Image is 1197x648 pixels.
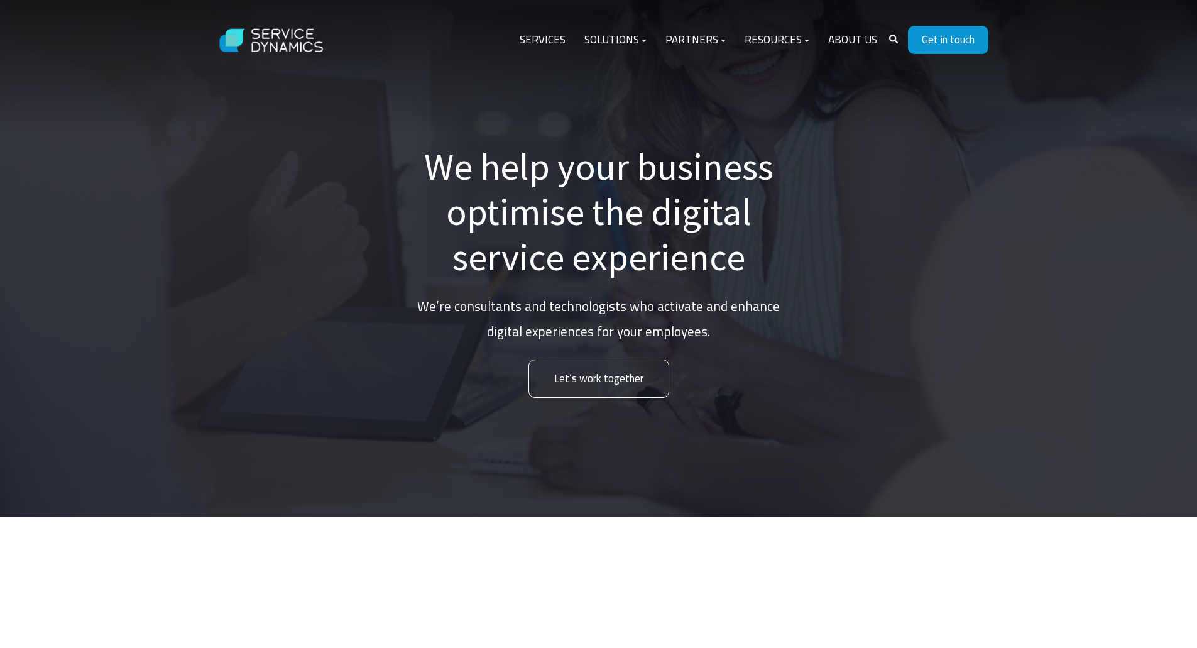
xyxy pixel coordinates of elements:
p: We’re consultants and technologists who activate and enhance digital experiences for your employees. [410,294,787,344]
a: Services [510,25,575,55]
a: Solutions [575,25,656,55]
h1: We help your business optimise the digital service experience [410,144,787,280]
a: Resources [735,25,819,55]
img: Service Dynamics Logo - White [209,16,335,65]
div: Navigation Menu [510,25,887,55]
a: About Us [819,25,887,55]
a: Partners [656,25,735,55]
a: Let’s work together [528,360,669,398]
a: Get in touch [908,26,988,54]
